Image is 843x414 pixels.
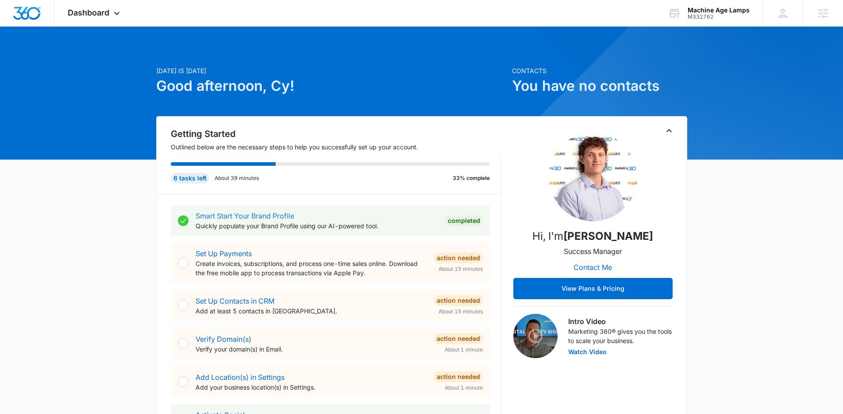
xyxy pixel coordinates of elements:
p: Create invoices, subscriptions, and process one-time sales online. Download the free mobile app t... [196,259,427,277]
h1: Good afternoon, Cy! [156,75,507,97]
strong: [PERSON_NAME] [563,230,653,242]
a: Add Location(s) in Settings [196,373,285,382]
p: Hi, I'm [532,228,653,244]
button: Watch Video [568,349,607,355]
p: Contacts [512,66,687,75]
a: Verify Domain(s) [196,335,251,344]
div: Action Needed [434,295,483,306]
div: Action Needed [434,253,483,263]
h2: Getting Started [171,127,501,141]
p: Add your business location(s) in Settings. [196,383,427,392]
button: Toggle Collapse [664,125,674,136]
div: account id [688,14,750,20]
span: About 1 minute [445,346,483,354]
div: Completed [445,215,483,226]
p: Verify your domain(s) in Email. [196,344,427,354]
button: Contact Me [565,257,621,278]
span: About 1 minute [445,384,483,392]
p: About 39 minutes [215,174,259,182]
p: Success Manager [564,246,622,257]
img: Cy Patterson [549,133,637,221]
div: Action Needed [434,371,483,382]
p: Outlined below are the necessary steps to help you successfully set up your account. [171,142,501,152]
p: 33% complete [453,174,490,182]
p: [DATE] is [DATE] [156,66,507,75]
button: View Plans & Pricing [513,278,673,299]
div: account name [688,7,750,14]
a: Set Up Payments [196,249,252,258]
span: About 15 minutes [439,308,483,316]
div: Action Needed [434,333,483,344]
h1: You have no contacts [512,75,687,97]
span: Dashboard [68,8,109,17]
a: Set Up Contacts in CRM [196,297,274,305]
div: 6 tasks left [171,173,209,184]
p: Quickly populate your Brand Profile using our AI-powered tool. [196,221,438,230]
img: Intro Video [513,314,558,358]
span: About 15 minutes [439,265,483,273]
a: Smart Start Your Brand Profile [196,211,294,220]
p: Add at least 5 contacts in [GEOGRAPHIC_DATA]. [196,306,427,316]
h3: Intro Video [568,316,673,327]
p: Marketing 360® gives you the tools to scale your business. [568,327,673,345]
